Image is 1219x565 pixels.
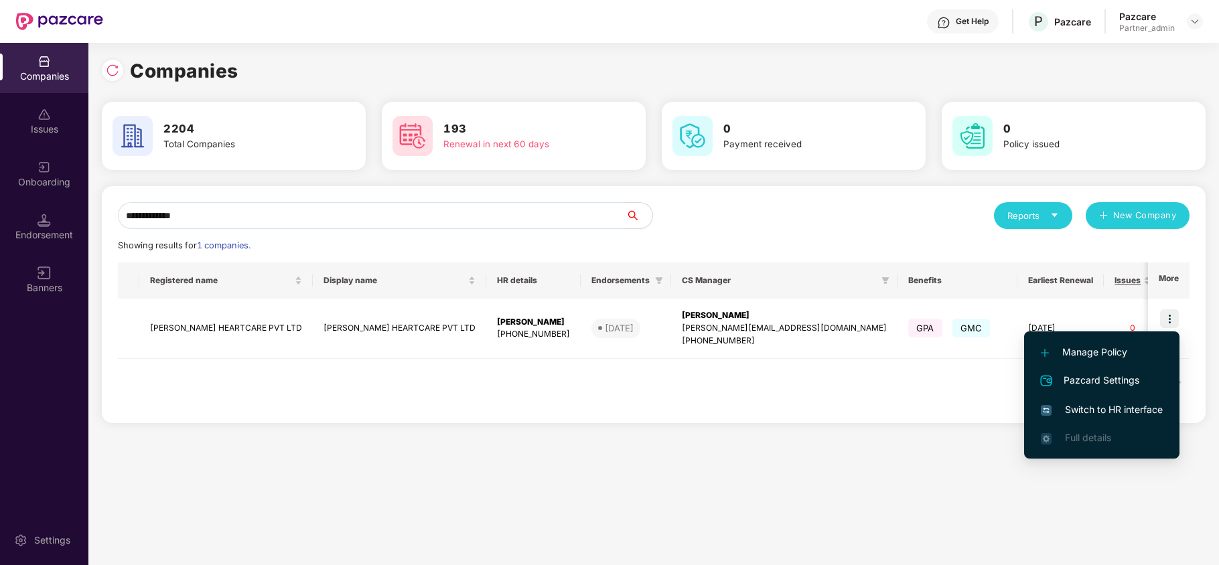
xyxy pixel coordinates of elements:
[139,262,313,299] th: Registered name
[197,240,250,250] span: 1 companies.
[682,322,887,335] div: [PERSON_NAME][EMAIL_ADDRESS][DOMAIN_NAME]
[118,240,250,250] span: Showing results for
[1017,262,1104,299] th: Earliest Renewal
[1003,137,1161,151] div: Policy issued
[1041,433,1052,444] img: svg+xml;base64,PHN2ZyB4bWxucz0iaHR0cDovL3d3dy53My5vcmcvMjAwMC9zdmciIHdpZHRoPSIxNi4zNjMiIGhlaWdodD...
[1148,262,1190,299] th: More
[443,137,601,151] div: Renewal in next 60 days
[723,137,881,151] div: Payment received
[139,299,313,359] td: [PERSON_NAME] HEARTCARE PVT LTD
[1086,202,1190,229] button: plusNew Company
[113,116,153,156] img: svg+xml;base64,PHN2ZyB4bWxucz0iaHR0cDovL3d3dy53My5vcmcvMjAwMC9zdmciIHdpZHRoPSI2MCIgaGVpZ2h0PSI2MC...
[1038,373,1054,389] img: svg+xml;base64,PHN2ZyB4bWxucz0iaHR0cDovL3d3dy53My5vcmcvMjAwMC9zdmciIHdpZHRoPSIyNCIgaGVpZ2h0PSIyNC...
[1160,309,1179,328] img: icon
[38,266,51,280] img: svg+xml;base64,PHN2ZyB3aWR0aD0iMTYiIGhlaWdodD0iMTYiIHZpZXdCb3g9IjAgMCAxNiAxNiIgZmlsbD0ibm9uZSIgeG...
[723,120,881,138] h3: 0
[38,108,51,121] img: svg+xml;base64,PHN2ZyBpZD0iSXNzdWVzX2Rpc2FibGVkIiB4bWxucz0iaHR0cDovL3d3dy53My5vcmcvMjAwMC9zdmciIH...
[486,262,581,299] th: HR details
[1041,405,1052,416] img: svg+xml;base64,PHN2ZyB4bWxucz0iaHR0cDovL3d3dy53My5vcmcvMjAwMC9zdmciIHdpZHRoPSIxNiIgaGVpZ2h0PSIxNi...
[14,534,27,547] img: svg+xml;base64,PHN2ZyBpZD0iU2V0dGluZy0yMHgyMCIgeG1sbnM9Imh0dHA6Ly93d3cudzMub3JnLzIwMDAvc3ZnIiB3aW...
[682,335,887,347] div: [PHONE_NUMBER]
[313,299,486,359] td: [PERSON_NAME] HEARTCARE PVT LTD
[1034,13,1043,29] span: P
[392,116,433,156] img: svg+xml;base64,PHN2ZyB4bWxucz0iaHR0cDovL3d3dy53My5vcmcvMjAwMC9zdmciIHdpZHRoPSI2MCIgaGVpZ2h0PSI2MC...
[130,56,238,86] h1: Companies
[163,137,321,151] div: Total Companies
[1003,120,1161,138] h3: 0
[38,214,51,227] img: svg+xml;base64,PHN2ZyB3aWR0aD0iMTQuNSIgaGVpZ2h0PSIxNC41IiB2aWV3Qm94PSIwIDAgMTYgMTYiIGZpbGw9Im5vbm...
[313,262,486,299] th: Display name
[625,202,653,229] button: search
[1119,23,1175,33] div: Partner_admin
[1041,345,1163,359] span: Manage Policy
[1119,10,1175,23] div: Pazcare
[497,316,570,329] div: [PERSON_NAME]
[1104,262,1161,299] th: Issues
[652,272,666,289] span: filter
[898,262,1017,299] th: Benefits
[1050,211,1059,220] span: caret-down
[672,116,713,156] img: svg+xml;base64,PHN2ZyB4bWxucz0iaHR0cDovL3d3dy53My5vcmcvMjAwMC9zdmciIHdpZHRoPSI2MCIgaGVpZ2h0PSI2MC...
[106,64,119,77] img: svg+xml;base64,PHN2ZyBpZD0iUmVsb2FkLTMyeDMyIiB4bWxucz0iaHR0cDovL3d3dy53My5vcmcvMjAwMC9zdmciIHdpZH...
[881,276,889,285] span: filter
[1041,373,1163,389] span: Pazcard Settings
[625,210,652,221] span: search
[591,275,650,286] span: Endorsements
[682,309,887,322] div: [PERSON_NAME]
[163,120,321,138] h3: 2204
[16,13,103,30] img: New Pazcare Logo
[1065,432,1111,443] span: Full details
[324,275,465,286] span: Display name
[150,275,292,286] span: Registered name
[682,275,876,286] span: CS Manager
[38,55,51,68] img: svg+xml;base64,PHN2ZyBpZD0iQ29tcGFuaWVzIiB4bWxucz0iaHR0cDovL3d3dy53My5vcmcvMjAwMC9zdmciIHdpZHRoPS...
[30,534,74,547] div: Settings
[443,120,601,138] h3: 193
[1099,211,1108,222] span: plus
[38,161,51,174] img: svg+xml;base64,PHN2ZyB3aWR0aD0iMjAiIGhlaWdodD0iMjAiIHZpZXdCb3g9IjAgMCAyMCAyMCIgZmlsbD0ibm9uZSIgeG...
[1007,209,1059,222] div: Reports
[908,319,942,337] span: GPA
[879,272,892,289] span: filter
[1190,16,1200,27] img: svg+xml;base64,PHN2ZyBpZD0iRHJvcGRvd24tMzJ4MzIiIHhtbG5zPSJodHRwOi8vd3d3LnczLm9yZy8yMDAwL3N2ZyIgd2...
[1041,349,1049,357] img: svg+xml;base64,PHN2ZyB4bWxucz0iaHR0cDovL3d3dy53My5vcmcvMjAwMC9zdmciIHdpZHRoPSIxMi4yMDEiIGhlaWdodD...
[1113,209,1177,222] span: New Company
[655,276,663,285] span: filter
[1041,402,1163,417] span: Switch to HR interface
[952,116,993,156] img: svg+xml;base64,PHN2ZyB4bWxucz0iaHR0cDovL3d3dy53My5vcmcvMjAwMC9zdmciIHdpZHRoPSI2MCIgaGVpZ2h0PSI2MC...
[952,319,991,337] span: GMC
[956,16,989,27] div: Get Help
[937,16,950,29] img: svg+xml;base64,PHN2ZyBpZD0iSGVscC0zMngzMiIgeG1sbnM9Imh0dHA6Ly93d3cudzMub3JnLzIwMDAvc3ZnIiB3aWR0aD...
[1115,275,1141,286] span: Issues
[1017,299,1104,359] td: [DATE]
[1054,15,1091,28] div: Pazcare
[497,328,570,341] div: [PHONE_NUMBER]
[605,321,634,335] div: [DATE]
